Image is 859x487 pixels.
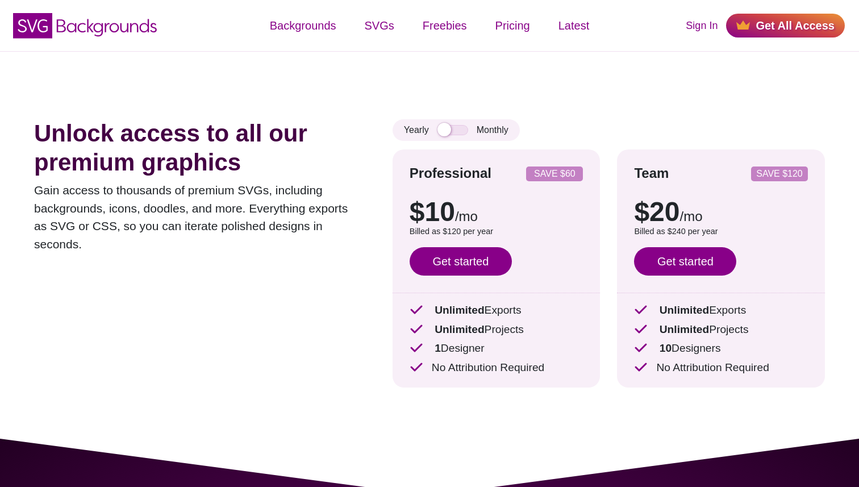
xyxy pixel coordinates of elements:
a: Sign In [686,18,718,34]
p: SAVE $60 [531,169,578,178]
p: $20 [634,198,808,226]
p: Projects [634,322,808,338]
p: Gain access to thousands of premium SVGs, including backgrounds, icons, doodles, and more. Everyt... [34,181,358,253]
a: Get started [410,247,512,276]
span: /mo [455,209,478,224]
strong: Unlimited [660,304,709,316]
a: SVGs [351,9,408,43]
a: Latest [544,9,603,43]
strong: Professional [410,165,491,181]
strong: Unlimited [660,323,709,335]
h1: Unlock access to all our premium graphics [34,119,358,177]
strong: 10 [660,342,672,354]
p: Billed as $120 per year [410,226,583,238]
strong: Team [634,165,669,181]
p: Exports [634,302,808,319]
p: Designer [410,340,583,357]
strong: Unlimited [435,304,484,316]
a: Backgrounds [256,9,351,43]
p: Billed as $240 per year [634,226,808,238]
div: Yearly Monthly [393,119,520,141]
a: Get All Access [726,14,845,38]
strong: 1 [435,342,441,354]
p: Designers [634,340,808,357]
span: /mo [680,209,703,224]
a: Freebies [408,9,481,43]
a: Get started [634,247,736,276]
p: Exports [410,302,583,319]
strong: Unlimited [435,323,484,335]
p: SAVE $120 [756,169,803,178]
p: No Attribution Required [634,360,808,376]
p: Projects [410,322,583,338]
a: Pricing [481,9,544,43]
p: No Attribution Required [410,360,583,376]
p: $10 [410,198,583,226]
